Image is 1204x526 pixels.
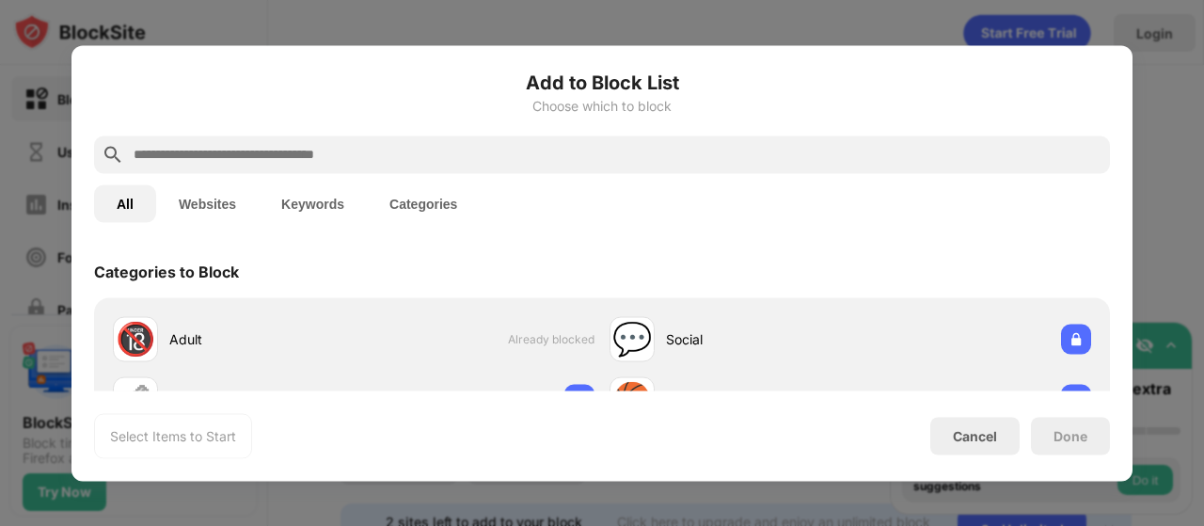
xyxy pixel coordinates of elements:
button: Websites [156,184,259,222]
div: Social [666,329,850,349]
div: Select Items to Start [110,426,236,445]
div: 🔞 [116,320,155,359]
div: Adult [169,329,354,349]
h6: Add to Block List [94,68,1110,96]
div: Categories to Block [94,262,239,280]
div: 💬 [612,320,652,359]
button: All [94,184,156,222]
div: Done [1053,428,1087,443]
div: Choose which to block [94,98,1110,113]
div: 🏀 [612,380,652,419]
button: Categories [367,184,480,222]
div: News [169,390,354,409]
img: search.svg [102,143,124,166]
div: 🗞 [119,380,151,419]
div: Sports [666,390,850,409]
span: Already blocked [508,332,594,346]
div: Cancel [953,428,997,444]
button: Keywords [259,184,367,222]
